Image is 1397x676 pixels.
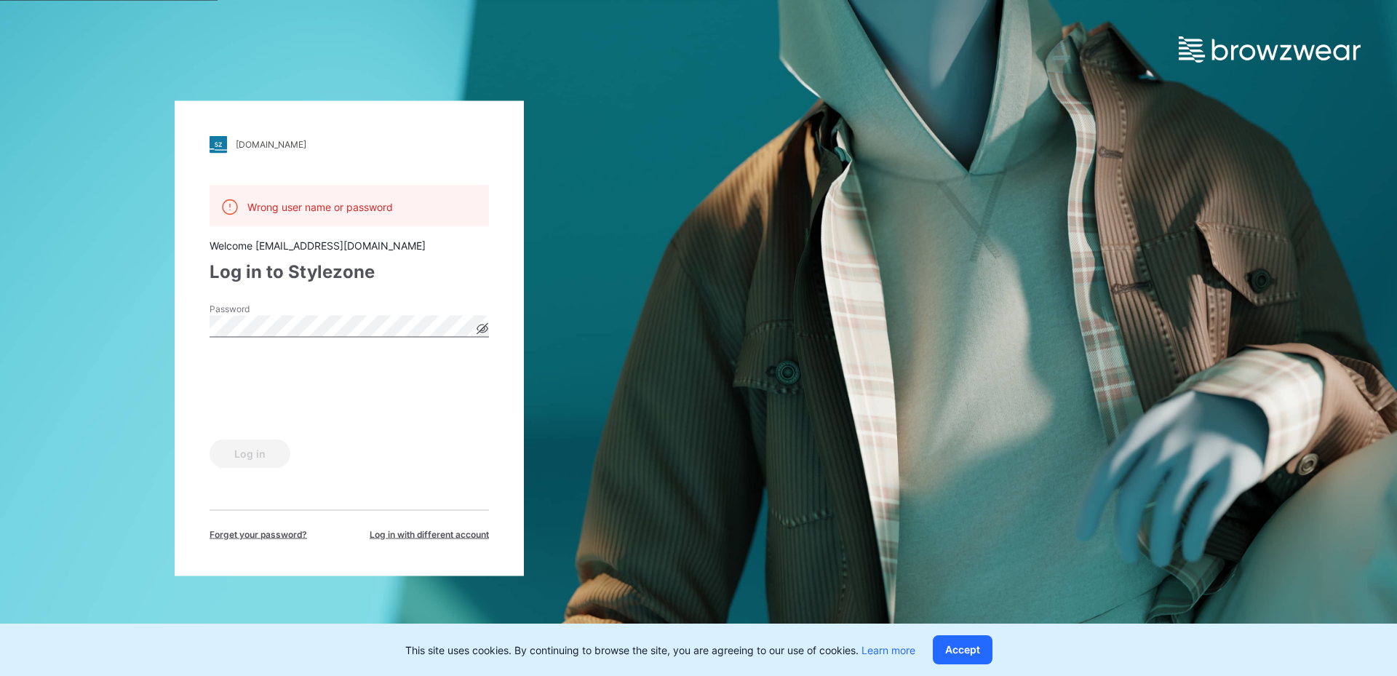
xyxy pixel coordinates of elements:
p: This site uses cookies. By continuing to browse the site, you are agreeing to our use of cookies. [405,643,915,658]
img: stylezone-logo.562084cfcfab977791bfbf7441f1a819.svg [210,135,227,153]
span: Forget your password? [210,528,307,541]
div: Welcome [EMAIL_ADDRESS][DOMAIN_NAME] [210,237,489,252]
button: Accept [933,635,992,664]
p: Wrong user name or password [247,199,393,214]
span: Log in with different account [370,528,489,541]
div: Log in to Stylezone [210,258,489,285]
img: browzwear-logo.e42bd6dac1945053ebaf764b6aa21510.svg [1179,36,1361,63]
a: [DOMAIN_NAME] [210,135,489,153]
iframe: reCAPTCHA [210,359,431,415]
div: [DOMAIN_NAME] [236,139,306,150]
a: Learn more [861,644,915,656]
label: Password [210,302,311,315]
img: alert.76a3ded3c87c6ed799a365e1fca291d4.svg [221,198,239,215]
